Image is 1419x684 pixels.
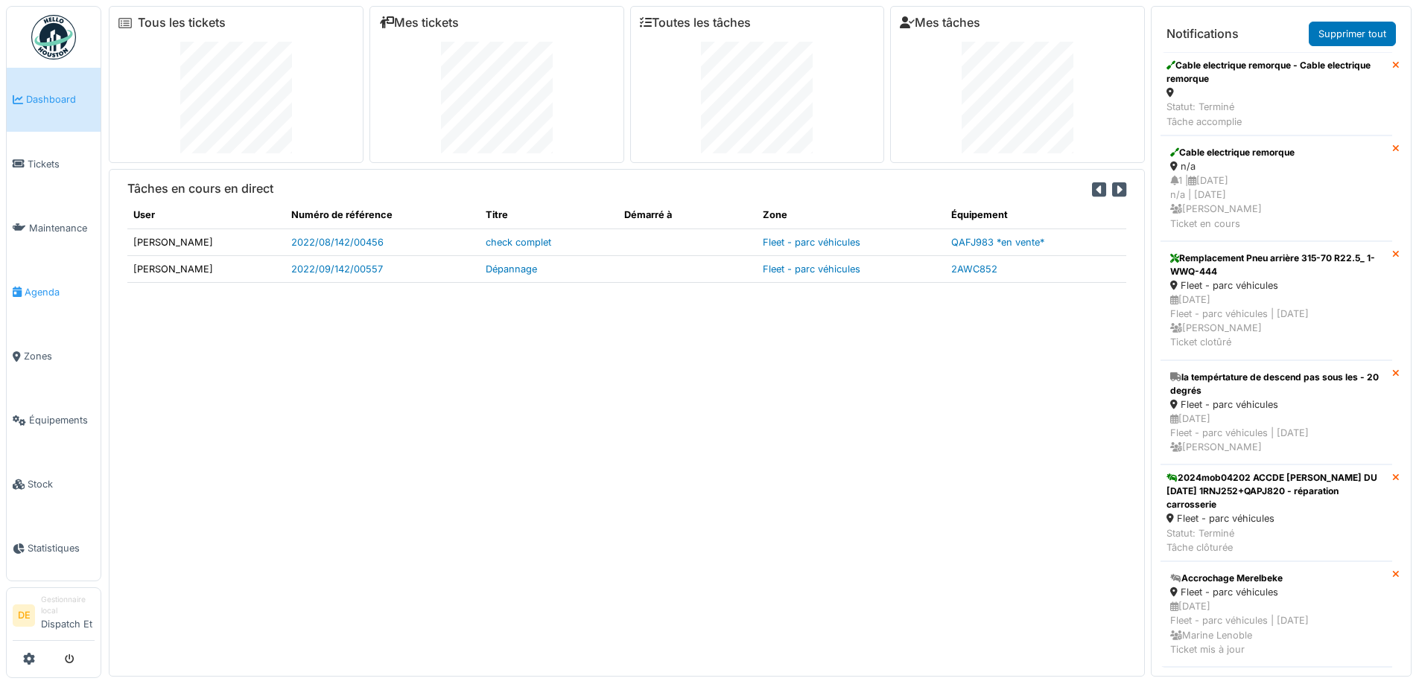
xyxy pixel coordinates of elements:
a: 2AWC852 [951,263,997,275]
a: la tempértature de descend pas sous les - 20 degrés Fleet - parc véhicules [DATE]Fleet - parc véh... [1161,360,1392,465]
div: Fleet - parc véhicules [1166,511,1386,525]
span: Maintenance [29,221,95,235]
a: check complet [486,237,551,248]
h6: Tâches en cours en direct [127,182,273,196]
a: Tickets [7,132,101,196]
th: Équipement [945,202,1126,228]
img: Badge_color-CXgf-gQk.svg [31,15,76,60]
a: Agenda [7,260,101,324]
div: Statut: Terminé Tâche clôturée [1166,526,1386,554]
a: Statistiques [7,517,101,581]
span: Stock [28,477,95,491]
div: Fleet - parc véhicules [1170,585,1383,599]
li: DE [13,604,35,627]
h6: Notifications [1166,27,1239,41]
a: Équipements [7,389,101,453]
div: Cable electrique remorque - Cable electrique remorque [1166,59,1386,86]
div: n/a [1170,159,1383,173]
td: [PERSON_NAME] [127,255,285,282]
th: Zone [757,202,945,228]
a: Stock [7,453,101,517]
a: Cable electrique remorque n/a 1 |[DATE]n/a | [DATE] [PERSON_NAME]Ticket en cours [1161,135,1392,241]
a: DE Gestionnaire localDispatch Et [13,594,95,641]
div: [DATE] Fleet - parc véhicules | [DATE] [PERSON_NAME] Ticket clotûré [1170,293,1383,350]
div: Fleet - parc véhicules [1170,397,1383,412]
a: Maintenance [7,196,101,260]
a: Dashboard [7,68,101,132]
a: 2022/08/142/00456 [291,237,384,248]
div: Fleet - parc véhicules [1170,278,1383,293]
th: Démarré à [618,202,757,228]
span: Statistiques [28,541,95,555]
th: Titre [480,202,618,228]
a: Fleet - parc véhicules [763,237,860,248]
a: Supprimer tout [1309,22,1396,46]
a: Fleet - parc véhicules [763,263,860,275]
div: 2024mob04202 ACCDE [PERSON_NAME] DU [DATE] 1RNJ252+QAPJ820 - réparation carrosserie [1166,471,1386,511]
a: Accrochage Merelbeke Fleet - parc véhicules [DATE]Fleet - parc véhicules | [DATE] Marine LenobleT... [1161,561,1392,667]
a: 2022/09/142/00557 [291,263,383,275]
div: la tempértature de descend pas sous les - 20 degrés [1170,371,1383,397]
li: Dispatch Et [41,594,95,637]
div: Statut: Terminé Tâche accomplie [1166,100,1386,128]
div: Remplacement Pneu arrière 315-70 R22.5_ 1-WWQ-444 [1170,252,1383,278]
a: Remplacement Pneu arrière 315-70 R22.5_ 1-WWQ-444 Fleet - parc véhicules [DATE]Fleet - parc véhic... [1161,241,1392,360]
td: [PERSON_NAME] [127,228,285,255]
a: Mes tâches [900,16,980,30]
a: Dépannage [486,263,537,275]
a: Toutes les tâches [640,16,751,30]
a: Zones [7,325,101,389]
div: [DATE] Fleet - parc véhicules | [DATE] [PERSON_NAME] [1170,412,1383,455]
div: Accrochage Merelbeke [1170,572,1383,585]
span: translation missing: fr.shared.user [133,209,155,220]
span: Dashboard [26,92,95,106]
div: Cable electrique remorque [1170,146,1383,159]
a: QAFJ983 *en vente* [951,237,1044,248]
a: Mes tickets [379,16,459,30]
div: Gestionnaire local [41,594,95,617]
span: Zones [24,349,95,363]
a: Tous les tickets [138,16,226,30]
a: Cable electrique remorque - Cable electrique remorque Statut: TerminéTâche accomplie [1161,52,1392,135]
a: 2024mob04202 ACCDE [PERSON_NAME] DU [DATE] 1RNJ252+QAPJ820 - réparation carrosserie Fleet - parc ... [1161,464,1392,561]
th: Numéro de référence [285,202,480,228]
div: [DATE] Fleet - parc véhicules | [DATE] Marine Lenoble Ticket mis à jour [1170,599,1383,656]
div: 1 | [DATE] n/a | [DATE] [PERSON_NAME] Ticket en cours [1170,173,1383,231]
span: Agenda [25,285,95,299]
span: Tickets [28,157,95,171]
span: Équipements [29,413,95,427]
